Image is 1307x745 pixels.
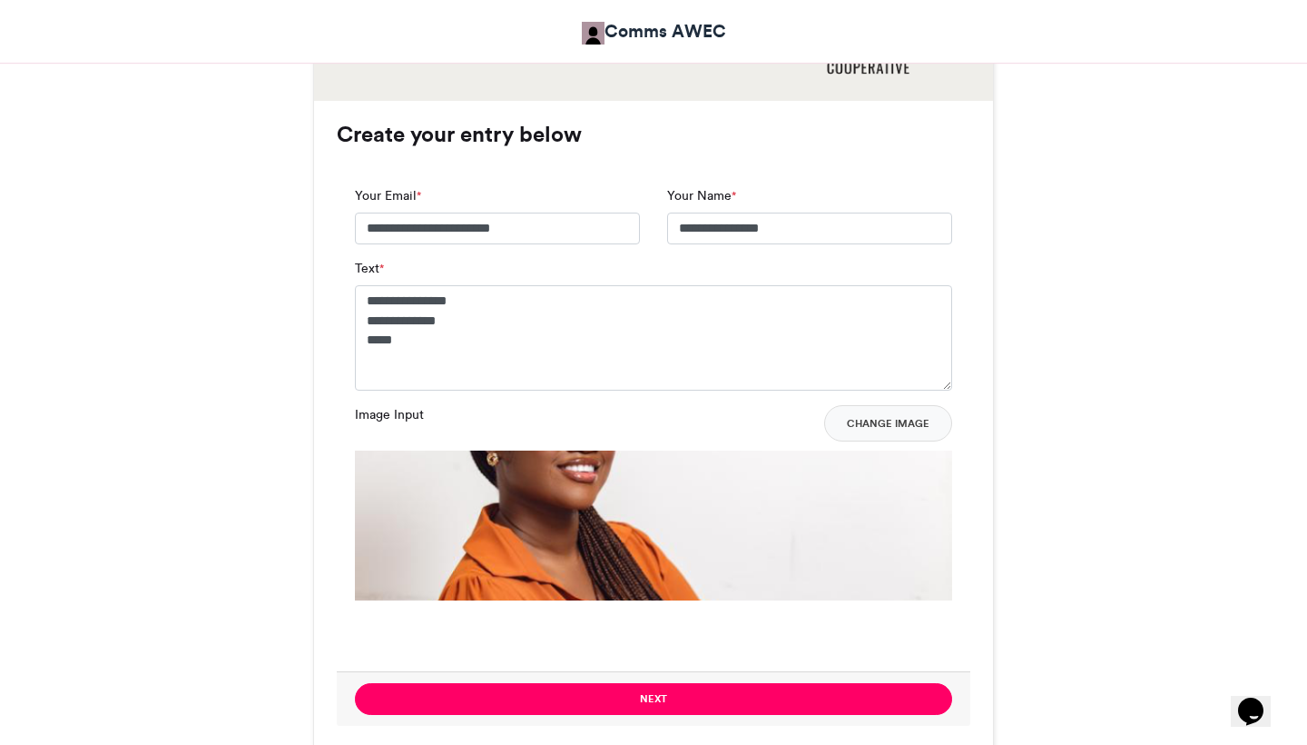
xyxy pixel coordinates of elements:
[355,186,421,205] label: Your Email
[582,18,726,45] a: Comms AWEC
[824,405,952,442] button: Change Image
[1231,672,1289,727] iframe: chat widget
[667,186,736,205] label: Your Name
[355,405,424,424] label: Image Input
[355,259,384,278] label: Text
[355,683,952,715] button: Next
[582,22,604,45] img: Comms AWEC
[337,124,970,145] h3: Create your entry below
